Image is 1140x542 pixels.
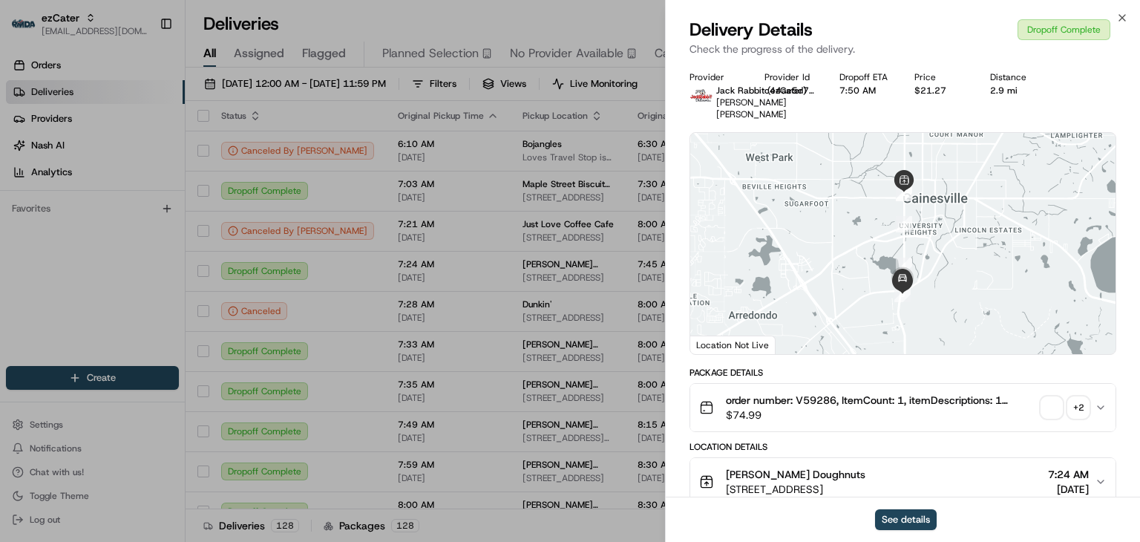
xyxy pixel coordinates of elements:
a: 📗Knowledge Base [9,209,119,236]
span: [DATE] [1048,482,1089,497]
span: Jack Rabbit (ezCater) [716,85,807,97]
button: [PERSON_NAME] Doughnuts[STREET_ADDRESS]7:24 AM[DATE] [690,458,1116,506]
button: Start new chat [252,146,270,164]
button: +2 [1041,397,1089,418]
span: [PERSON_NAME] Doughnuts [726,467,865,482]
span: API Documentation [140,215,238,230]
a: Powered byPylon [105,251,180,263]
div: Location Not Live [690,336,776,354]
img: 1736555255976-a54dd68f-1ca7-489b-9aae-adbdc363a1c4 [15,142,42,169]
div: We're available if you need us! [50,157,188,169]
div: Provider [689,71,741,83]
span: Delivery Details [689,18,813,42]
div: 4 [896,258,912,274]
button: order number: V59286, ItemCount: 1, itemDescriptions: 1 Double Duo Bundle$74.99+2 [690,384,1116,431]
p: Welcome 👋 [15,59,270,83]
div: Start new chat [50,142,243,157]
span: Pylon [148,252,180,263]
img: Nash [15,15,45,45]
div: + 2 [1068,397,1089,418]
div: 💻 [125,217,137,229]
div: $21.27 [914,85,966,97]
div: Provider Id [764,71,816,83]
span: [PERSON_NAME] [PERSON_NAME] [716,97,787,120]
span: $74.99 [726,408,1035,422]
div: Price [914,71,966,83]
div: Distance [990,71,1041,83]
span: order number: V59286, ItemCount: 1, itemDescriptions: 1 Double Duo Bundle [726,393,1035,408]
span: [STREET_ADDRESS] [726,482,865,497]
p: Check the progress of the delivery. [689,42,1116,56]
span: Knowledge Base [30,215,114,230]
div: 2.9 mi [990,85,1041,97]
div: 5 [894,286,911,302]
div: 3 [896,216,912,232]
input: Clear [39,96,245,111]
div: Location Details [689,441,1116,453]
button: c44ae5d7-22f5-7eb5-a8c6-568d0d506ed0 [764,85,816,97]
button: See details [875,509,937,530]
div: 7:50 AM [839,85,891,97]
div: 2 [896,185,912,201]
div: 📗 [15,217,27,229]
a: 💻API Documentation [119,209,244,236]
img: jack_rabbit_logo.png [689,85,713,108]
div: Package Details [689,367,1116,379]
span: 7:24 AM [1048,467,1089,482]
div: Dropoff ETA [839,71,891,83]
